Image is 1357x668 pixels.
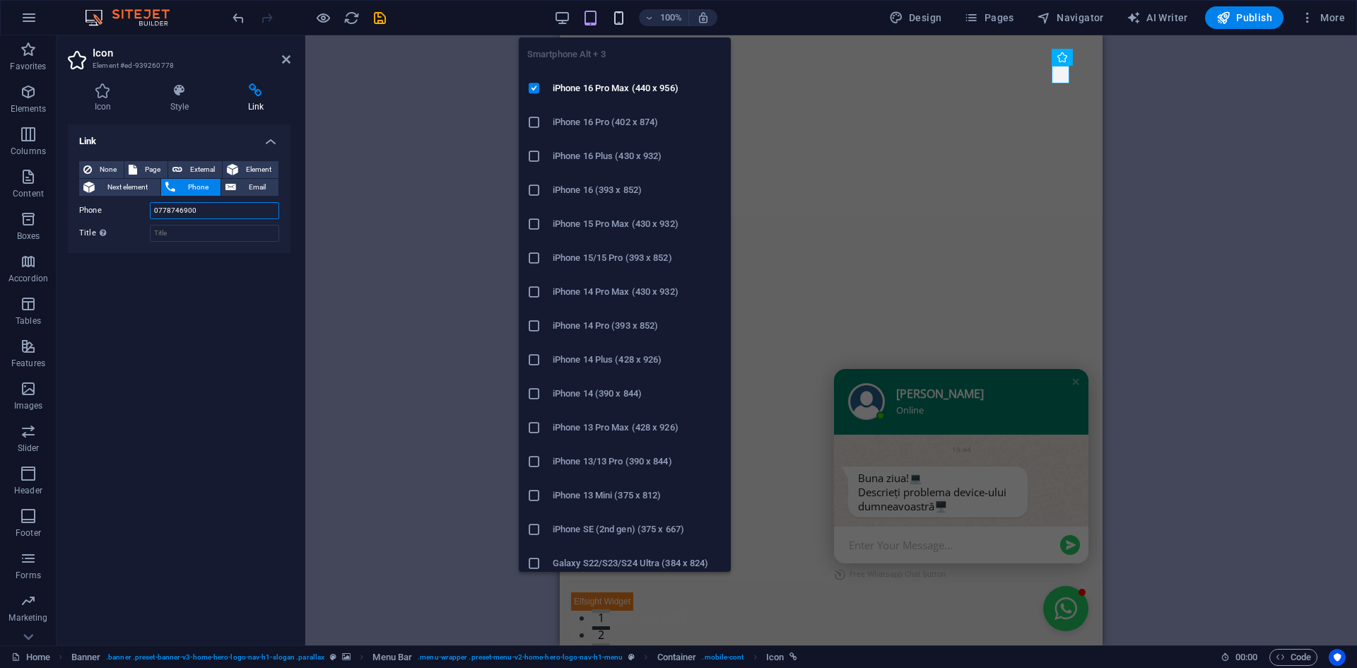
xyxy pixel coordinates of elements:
i: Reload page [343,10,360,26]
h6: iPhone 14 Pro Max (430 x 932) [553,283,722,300]
button: External [168,161,222,178]
i: Undo: Change link (Ctrl+Z) [230,10,247,26]
h6: iPhone 15 Pro Max (430 x 932) [553,216,722,233]
h3: Element #ed-939260778 [93,59,262,72]
button: 3 [33,608,50,611]
p: Tables [16,315,41,327]
p: Forms [16,570,41,581]
p: Favorites [10,61,46,72]
button: Page [124,161,168,178]
h4: Style [143,83,221,113]
h6: iPhone SE (2nd gen) (375 x 667) [553,521,722,538]
p: Footer [16,527,41,539]
button: None [79,161,124,178]
h6: iPhone 16 Pro (402 x 874) [553,114,722,131]
div: Close chat window [509,339,523,353]
h2: Icon [93,47,290,59]
input: Title [150,225,279,242]
a: Free Whatsapp Chat button [274,528,386,551]
p: Images [14,400,43,411]
span: Email [240,179,274,196]
a: Click to cancel selection. Double-click to open Pages [11,649,50,666]
span: Click to select. Double-click to edit [766,649,784,666]
h6: Galaxy S22/S23/S24 Ultra (384 x 824) [553,555,722,572]
h4: Link [68,124,290,150]
h6: iPhone 14 Plus (428 x 926) [553,351,722,368]
span: 00 00 [1235,649,1257,666]
button: Phone [161,179,221,196]
button: Next element [79,179,160,196]
button: Element [223,161,278,178]
h6: iPhone 14 Pro (393 x 852) [553,317,722,334]
p: Features [11,358,45,369]
span: Code [1276,649,1311,666]
nav: breadcrumb [71,649,798,666]
span: Pages [964,11,1014,25]
div: Buna ziua!💻 🖥️ [298,435,458,478]
span: . mobile-cont [702,649,744,666]
button: 100% [639,9,689,26]
button: Close chat window [483,551,529,596]
span: AI Writer [1127,11,1188,25]
p: Boxes [17,230,40,242]
img: Daniel [288,348,325,385]
div: [PERSON_NAME] [336,351,503,365]
span: : [1245,652,1247,662]
button: More [1295,6,1351,29]
i: Save (Ctrl+S) [372,10,388,26]
p: Elements [11,103,47,115]
span: More [1300,11,1345,25]
h6: iPhone 13 Mini (375 x 812) [553,487,722,504]
button: 1 [33,574,50,578]
p: Columns [11,146,46,157]
h6: iPhone 16 Pro Max (440 x 956) [553,80,722,97]
button: AI Writer [1121,6,1194,29]
button: Click here to leave preview mode and continue editing [315,9,331,26]
h6: iPhone 13 Pro Max (428 x 926) [553,419,722,436]
span: Element [242,161,274,178]
span: . menu-wrapper .preset-menu-v2-home-hero-logo-nav-h1-menu [418,649,623,666]
h6: iPhone 15/15 Pro (393 x 852) [553,250,722,266]
span: Phone [180,179,217,196]
i: This element is linked [789,653,797,661]
button: Design [883,6,948,29]
div: Online [336,368,503,381]
label: Phone [79,202,150,219]
input: Phone [150,202,279,219]
h4: Icon [68,83,143,113]
i: This element is a customizable preset [330,653,336,661]
button: undo [230,9,247,26]
button: Usercentrics [1329,649,1346,666]
h6: Session time [1221,649,1258,666]
button: save [371,9,388,26]
button: reload [343,9,360,26]
span: Next element [99,179,156,196]
button: Publish [1205,6,1283,29]
p: Accordion [8,273,48,284]
h6: iPhone 14 (390 x 844) [553,385,722,402]
span: Navigator [1037,11,1104,25]
label: Title [79,225,150,242]
h6: iPhone 13/13 Pro (390 x 844) [553,453,722,470]
h4: Link [221,83,290,113]
p: Marketing [8,612,47,623]
button: 2 [33,591,50,594]
i: This element contains a background [342,653,351,661]
button: Code [1269,649,1317,666]
span: Click to select. Double-click to edit [657,649,697,666]
span: External [187,161,218,178]
img: Editor Logo [81,9,187,26]
button: Pages [958,6,1019,29]
button: Navigator [1031,6,1110,29]
span: Page [141,161,163,178]
span: Publish [1216,11,1272,25]
h6: iPhone 16 (393 x 852) [553,182,722,199]
p: Header [14,485,42,496]
button: Email [221,179,278,196]
span: . banner .preset-banner-v3-home-hero-logo-nav-h1-slogan .parallax [106,649,324,666]
h6: iPhone 16 Plus (430 x 932) [553,148,722,165]
span: Click to select. Double-click to edit [71,649,101,666]
span: None [96,161,119,178]
span: Design [889,11,942,25]
span: Descrieți problema device-ului dumneavoastră [298,450,447,478]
